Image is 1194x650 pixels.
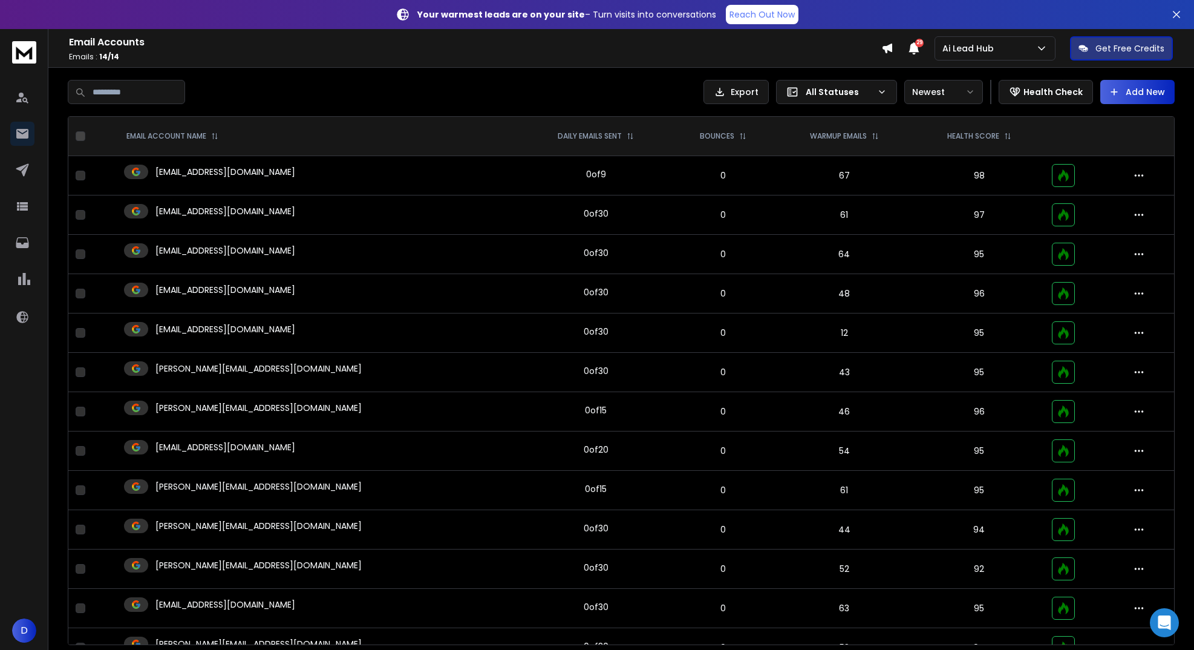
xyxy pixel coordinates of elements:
p: 0 [678,366,767,378]
p: 0 [678,484,767,496]
p: 0 [678,405,767,418]
p: [PERSON_NAME][EMAIL_ADDRESS][DOMAIN_NAME] [155,402,362,414]
td: 12 [775,314,914,353]
td: 96 [913,274,1045,314]
p: – Turn visits into conversations [417,8,716,21]
p: Reach Out Now [729,8,795,21]
div: 0 of 9 [586,168,606,180]
p: [EMAIL_ADDRESS][DOMAIN_NAME] [155,599,295,611]
p: [EMAIL_ADDRESS][DOMAIN_NAME] [155,284,295,296]
span: 14 / 14 [99,51,119,62]
p: 0 [678,169,767,182]
p: BOUNCES [700,131,734,141]
td: 67 [775,156,914,195]
img: logo [12,41,36,64]
td: 43 [775,353,914,392]
p: [EMAIL_ADDRESS][DOMAIN_NAME] [155,441,295,453]
div: 0 of 30 [584,247,608,259]
div: 0 of 15 [585,404,607,416]
td: 95 [913,432,1045,471]
div: 0 of 30 [584,286,608,298]
span: 29 [915,39,924,47]
td: 97 [913,195,1045,235]
p: 0 [678,563,767,575]
td: 61 [775,471,914,510]
td: 92 [913,550,1045,589]
a: Reach Out Now [726,5,798,24]
td: 52 [775,550,914,589]
p: [EMAIL_ADDRESS][DOMAIN_NAME] [155,205,295,217]
td: 96 [913,392,1045,432]
div: 0 of 30 [584,208,608,220]
p: 0 [678,209,767,221]
h1: Email Accounts [69,35,881,50]
button: D [12,619,36,643]
td: 61 [775,195,914,235]
p: [PERSON_NAME][EMAIL_ADDRESS][DOMAIN_NAME] [155,520,362,532]
div: 0 of 15 [585,483,607,495]
td: 64 [775,235,914,274]
td: 95 [913,314,1045,353]
button: Export [703,80,769,104]
p: 0 [678,524,767,536]
div: 0 of 30 [584,522,608,534]
div: Open Intercom Messenger [1150,608,1179,637]
div: 0 of 20 [584,444,608,456]
td: 94 [913,510,1045,550]
p: 0 [678,602,767,614]
td: 95 [913,471,1045,510]
p: 0 [678,327,767,339]
div: 0 of 30 [584,365,608,377]
p: Ai Lead Hub [942,42,999,54]
p: Get Free Credits [1095,42,1164,54]
button: Health Check [999,80,1093,104]
button: Newest [904,80,983,104]
p: HEALTH SCORE [947,131,999,141]
td: 98 [913,156,1045,195]
p: [EMAIL_ADDRESS][DOMAIN_NAME] [155,245,295,257]
td: 95 [913,353,1045,392]
div: 0 of 30 [584,562,608,574]
p: Emails : [69,52,881,62]
strong: Your warmest leads are on your site [417,8,585,21]
td: 46 [775,392,914,432]
p: DAILY EMAILS SENT [558,131,622,141]
td: 54 [775,432,914,471]
p: 0 [678,287,767,300]
p: All Statuses [806,86,872,98]
p: Health Check [1023,86,1083,98]
p: [PERSON_NAME][EMAIL_ADDRESS][DOMAIN_NAME] [155,559,362,571]
td: 95 [913,589,1045,628]
p: [PERSON_NAME][EMAIL_ADDRESS][DOMAIN_NAME] [155,638,362,650]
p: [PERSON_NAME][EMAIL_ADDRESS][DOMAIN_NAME] [155,481,362,493]
td: 48 [775,274,914,314]
div: 0 of 30 [584,326,608,338]
td: 63 [775,589,914,628]
div: EMAIL ACCOUNT NAME [126,131,218,141]
p: 0 [678,248,767,260]
td: 44 [775,510,914,550]
p: [PERSON_NAME][EMAIL_ADDRESS][DOMAIN_NAME] [155,363,362,375]
button: Add New [1100,80,1175,104]
td: 95 [913,235,1045,274]
p: [EMAIL_ADDRESS][DOMAIN_NAME] [155,166,295,178]
p: [EMAIL_ADDRESS][DOMAIN_NAME] [155,323,295,335]
p: 0 [678,445,767,457]
button: Get Free Credits [1070,36,1173,61]
div: 0 of 30 [584,601,608,613]
p: WARMUP EMAILS [810,131,867,141]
